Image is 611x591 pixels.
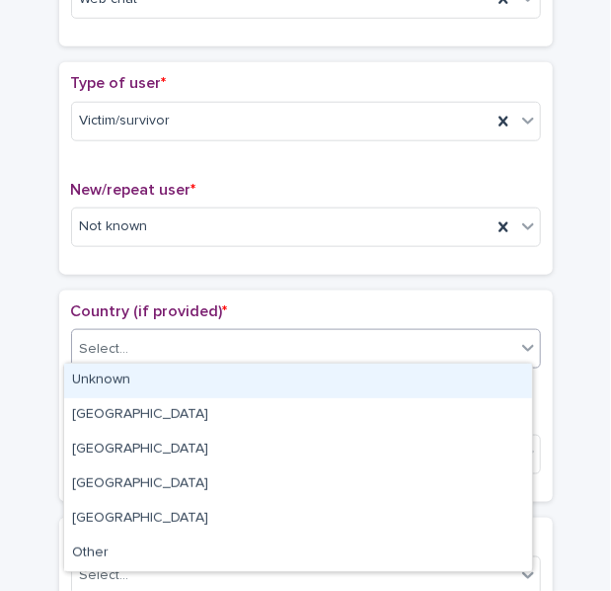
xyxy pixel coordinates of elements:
div: England [64,398,532,433]
span: Type of user [71,75,167,91]
div: Unknown [64,364,532,398]
span: Not known [80,216,148,237]
span: Country (if provided) [71,303,228,319]
span: Victim/survivor [80,111,171,131]
div: Other [64,537,532,571]
div: Northern Ireland [64,502,532,537]
span: New/repeat user [71,182,196,198]
div: Select... [80,566,129,587]
div: Wales [64,433,532,467]
div: Select... [80,339,129,360]
div: Scotland [64,467,532,502]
